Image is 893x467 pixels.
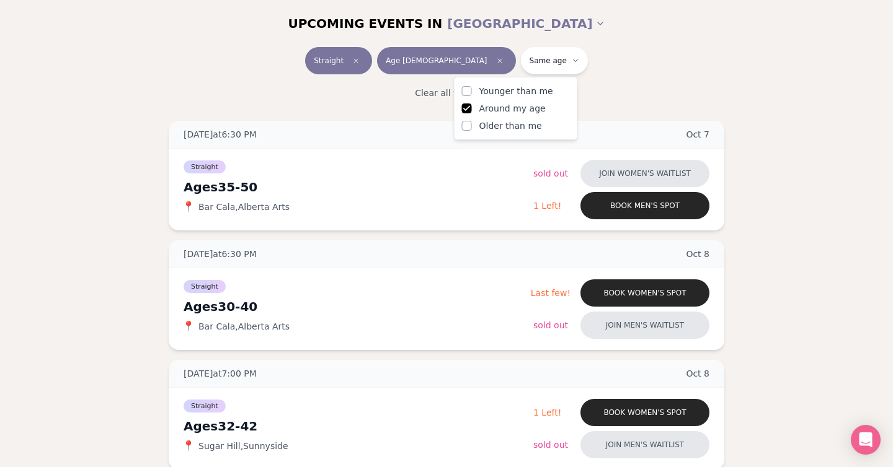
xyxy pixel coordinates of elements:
[533,440,568,450] span: Sold Out
[447,10,605,37] button: [GEOGRAPHIC_DATA]
[288,15,442,32] span: UPCOMING EVENTS IN
[314,56,344,66] span: Straight
[531,288,571,298] span: Last few!
[686,367,709,380] span: Oct 8
[533,201,561,211] span: 1 Left!
[492,53,507,68] span: Clear age
[184,280,226,293] span: Straight
[184,399,226,412] span: Straight
[184,202,193,212] span: 📍
[407,79,486,107] button: Clear all filters
[184,298,531,315] div: Ages 30-40
[184,160,226,173] span: Straight
[305,47,372,74] button: StraightClear event type filter
[521,47,588,74] button: Same age
[580,312,709,339] button: Join men's waitlist
[530,56,567,66] span: Same age
[184,367,257,380] span: [DATE] at 7:00 PM
[580,192,709,219] button: Book men's spot
[851,425,881,455] div: Open Intercom Messenger
[686,248,709,260] span: Oct 8
[533,168,568,178] span: Sold Out
[462,121,472,131] button: Older than me
[184,321,193,331] span: 📍
[198,201,290,213] span: Bar Cala , Alberta Arts
[184,178,533,196] div: Ages 35-50
[386,56,487,66] span: Age [DEMOGRAPHIC_DATA]
[479,120,542,132] span: Older than me
[686,128,709,141] span: Oct 7
[580,431,709,458] button: Join men's waitlist
[533,320,568,330] span: Sold Out
[462,103,472,113] button: Around my age
[479,102,546,115] span: Around my age
[580,399,709,426] button: Book women's spot
[184,441,193,451] span: 📍
[198,320,290,333] span: Bar Cala , Alberta Arts
[377,47,515,74] button: Age [DEMOGRAPHIC_DATA]Clear age
[462,86,472,96] button: Younger than me
[184,128,257,141] span: [DATE] at 6:30 PM
[198,440,288,452] span: Sugar Hill , Sunnyside
[580,160,709,187] button: Join women's waitlist
[580,279,709,307] button: Book women's spot
[184,248,257,260] span: [DATE] at 6:30 PM
[533,408,561,417] span: 1 Left!
[479,85,553,97] span: Younger than me
[349,53,363,68] span: Clear event type filter
[184,417,533,435] div: Ages 32-42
